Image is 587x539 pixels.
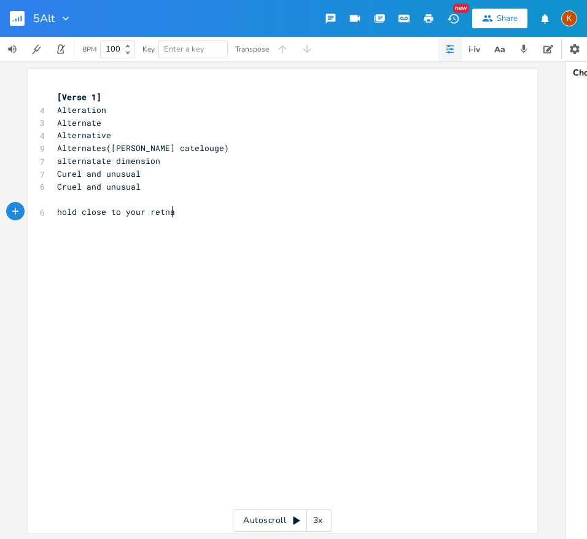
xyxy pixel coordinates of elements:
[307,510,329,532] div: 3x
[472,9,527,28] button: Share
[233,510,332,532] div: Autoscroll
[57,168,141,179] span: Curel and unusual
[142,45,155,53] div: Key
[497,13,518,24] div: Share
[441,7,465,29] button: New
[57,104,106,115] span: Alteration
[57,142,229,153] span: Alternates([PERSON_NAME] catelouge)
[33,13,55,24] span: 5Alt
[561,10,577,26] div: Kat
[82,46,96,53] div: BPM
[57,206,175,217] span: hold close to your retna
[57,117,101,128] span: Alternate
[57,155,160,166] span: alternatate dimension
[561,4,577,33] button: K
[164,44,204,55] span: Enter a key
[235,45,269,53] div: Transpose
[57,130,111,141] span: Alternative
[57,91,101,103] span: [Verse 1]
[57,181,141,192] span: Cruel and unusual
[453,4,469,13] div: New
